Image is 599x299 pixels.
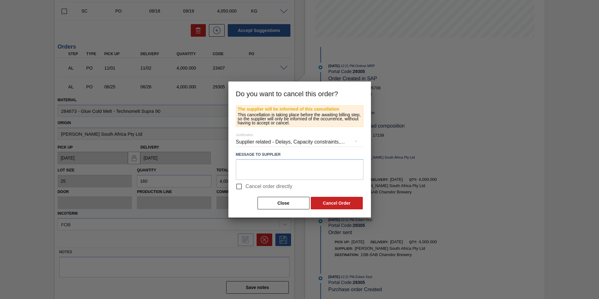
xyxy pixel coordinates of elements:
button: Cancel Order [311,197,363,209]
button: Close [258,197,310,209]
p: The supplier will be informed of this cancellation [238,107,362,111]
p: This cancellation is taking place before the awaiting billing step, so the supplier will only be ... [238,113,362,125]
label: Message to Supplier [236,150,363,159]
span: Cancel order directly [246,183,293,190]
h3: Do you want to cancel this order? [228,81,371,105]
div: Supplier related - Delays, Capacity constraints, etc. [236,133,363,151]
